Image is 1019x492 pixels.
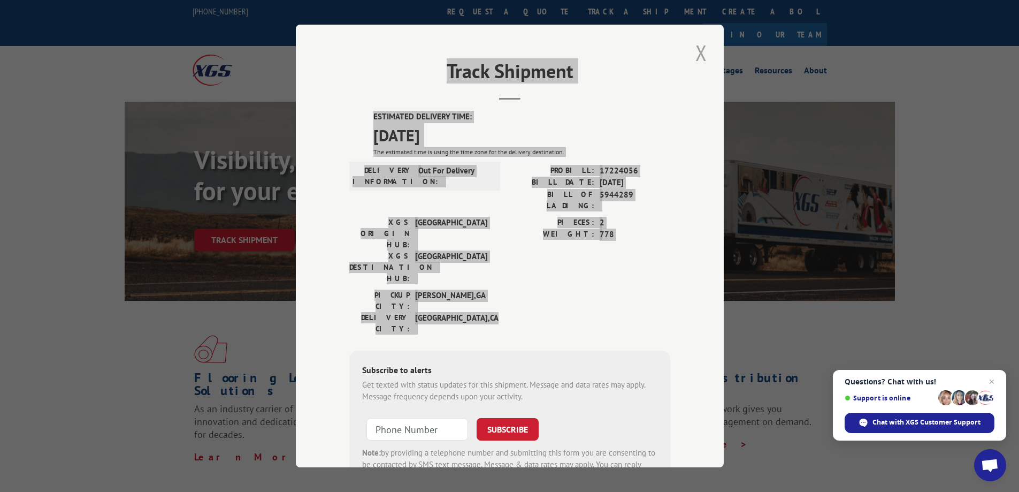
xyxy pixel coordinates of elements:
button: SUBSCRIBE [477,418,539,441]
span: [DATE] [373,123,670,147]
label: XGS ORIGIN HUB: [349,217,410,251]
span: Support is online [845,394,934,402]
h2: Track Shipment [349,64,670,84]
strong: Note: [362,448,381,458]
label: DELIVERY INFORMATION: [353,165,413,187]
span: Chat with XGS Customer Support [845,413,994,433]
span: Questions? Chat with us! [845,377,994,386]
label: BILL DATE: [510,177,594,189]
label: PROBILL: [510,165,594,177]
label: PICKUP CITY: [349,290,410,312]
div: Get texted with status updates for this shipment. Message and data rates may apply. Message frequ... [362,379,657,403]
button: Close modal [692,38,710,67]
span: 2 [600,217,670,229]
span: [PERSON_NAME] , GA [415,290,487,312]
div: The estimated time is using the time zone for the delivery destination. [373,147,670,157]
label: WEIGHT: [510,229,594,241]
label: ESTIMATED DELIVERY TIME: [373,111,670,123]
div: Subscribe to alerts [362,364,657,379]
input: Phone Number [366,418,468,441]
span: [GEOGRAPHIC_DATA] , CA [415,312,487,335]
span: [GEOGRAPHIC_DATA] [415,217,487,251]
span: Out For Delivery [418,165,491,187]
span: [DATE] [600,177,670,189]
label: DELIVERY CITY: [349,312,410,335]
span: Chat with XGS Customer Support [872,418,980,427]
span: [GEOGRAPHIC_DATA] [415,251,487,284]
a: Open chat [974,449,1006,481]
label: PIECES: [510,217,594,229]
span: 5944289 [600,189,670,211]
label: BILL OF LADING: [510,189,594,211]
span: 17224056 [600,165,670,177]
span: 778 [600,229,670,241]
label: XGS DESTINATION HUB: [349,251,410,284]
div: by providing a telephone number and submitting this form you are consenting to be contacted by SM... [362,447,657,483]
